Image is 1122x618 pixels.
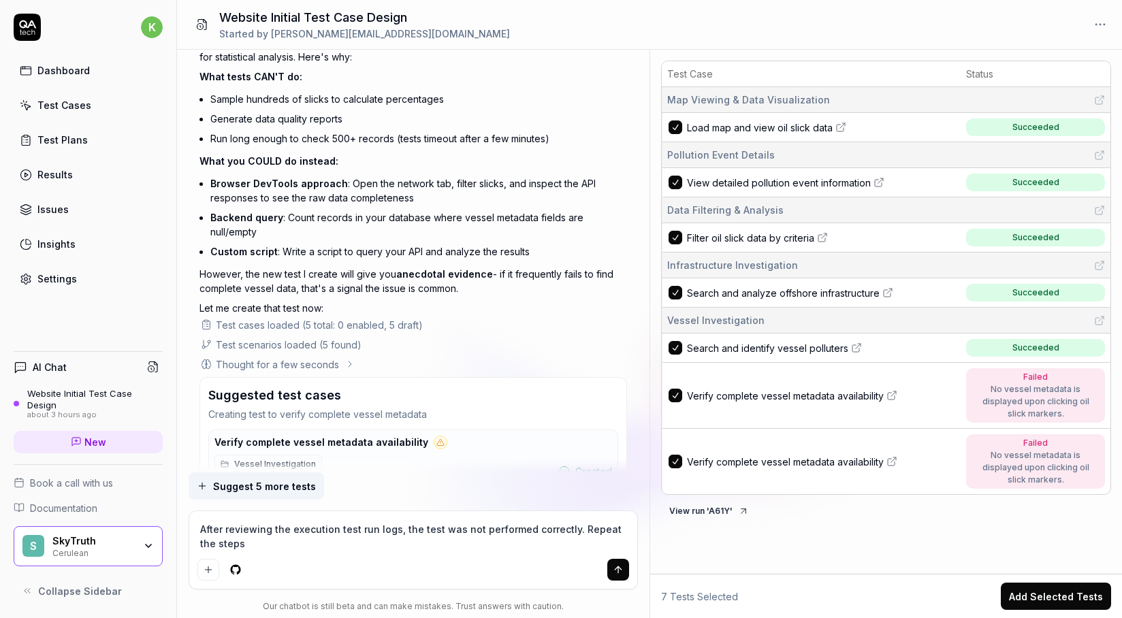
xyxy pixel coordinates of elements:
[687,341,958,355] a: Search and identify vessel polluters
[687,286,958,300] a: Search and analyze offshore infrastructure
[687,341,848,355] span: Search and identify vessel polluters
[30,476,113,490] span: Book a call with us
[210,129,628,148] li: Run long enough to check 500+ records (tests timeout after a few minutes)
[234,458,316,470] span: Vessel Investigation
[661,500,757,522] button: View run 'A61Y'
[661,503,757,517] a: View run 'A61Y'
[396,268,493,280] span: anecdotal evidence
[210,109,628,129] li: Generate data quality reports
[14,577,163,604] button: Collapse Sidebar
[210,178,348,189] span: Browser DevTools approach
[1012,121,1059,133] div: Succeeded
[37,237,76,251] div: Insights
[687,120,958,135] a: Load map and view oil slick data
[214,436,428,449] span: Verify complete vessel metadata availability
[667,313,765,327] span: Vessel Investigation
[1012,287,1059,299] div: Succeeded
[1001,583,1111,610] button: Add Selected Tests
[14,57,163,84] a: Dashboard
[52,547,134,557] div: Cerulean
[662,61,961,87] th: Test Case
[27,410,163,420] div: about 3 hours ago
[37,272,77,286] div: Settings
[687,231,814,245] span: Filter oil slick data by criteria
[14,501,163,515] a: Documentation
[37,167,73,182] div: Results
[687,176,958,190] a: View detailed pollution event information
[216,338,362,352] div: Test scenarios loaded (5 found)
[687,455,958,469] a: Verify complete vessel metadata availability
[52,535,134,547] div: SkyTruth
[141,14,163,41] button: k
[210,89,628,109] li: Sample hundreds of slicks to calculate percentages
[1012,231,1059,244] div: Succeeded
[37,98,91,112] div: Test Cases
[14,161,163,188] a: Results
[687,389,884,403] span: Verify complete vessel metadata availability
[37,63,90,78] div: Dashboard
[199,35,628,64] p: Unfortunately, automated tests aren't the right tool for statistical analysis. Here's why:
[199,71,302,82] span: What tests CAN'T do:
[213,479,316,493] span: Suggest 5 more tests
[219,27,510,41] div: Started by
[661,589,738,604] span: 7 Tests Selected
[199,301,628,315] p: Let me create that test now:
[27,388,163,410] div: Website Initial Test Case Design
[210,174,628,208] li: : Open the network tab, filter slicks, and inspect the API responses to see the raw data complete...
[189,472,324,500] button: Suggest 5 more tests
[197,519,628,553] textarea: After reviewing the execution test run logs, the test was not performed correctly. Repeat the steps
[1012,342,1059,354] div: Succeeded
[210,212,283,223] span: Backend query
[667,203,784,217] span: Data Filtering & Analysis
[199,267,628,295] p: However, the new test I create will give you - if it frequently fails to find complete vessel dat...
[973,449,1098,486] div: No vessel metadata is displayed upon clicking oil slick markers.
[30,501,97,515] span: Documentation
[667,148,775,162] span: Pollution Event Details
[667,93,830,107] span: Map Viewing & Data Visualization
[199,155,338,167] span: What you COULD do instead:
[37,133,88,147] div: Test Plans
[961,61,1110,87] th: Status
[197,559,219,581] button: Add attachment
[973,383,1098,420] div: No vessel metadata is displayed upon clicking oil slick markers.
[14,196,163,223] a: Issues
[208,407,619,421] p: Creating test to verify complete vessel metadata
[973,437,1098,449] div: Failed
[33,360,67,374] h4: AI Chat
[687,176,871,190] span: View detailed pollution event information
[687,286,880,300] span: Search and analyze offshore infrastructure
[216,318,423,332] div: Test cases loaded (5 total: 0 enabled, 5 draft)
[84,435,106,449] span: New
[219,8,510,27] h1: Website Initial Test Case Design
[189,600,637,613] div: Our chatbot is still beta and can make mistakes. Trust answers with caution.
[210,208,628,242] li: : Count records in your database where vessel metadata fields are null/empty
[210,246,278,257] span: Custom script
[22,535,44,557] span: S
[14,265,163,292] a: Settings
[973,371,1098,383] div: Failed
[208,386,341,404] h3: Suggested test cases
[687,389,958,403] a: Verify complete vessel metadata availability
[216,357,339,372] div: Thought for a few seconds
[38,584,122,598] span: Collapse Sidebar
[14,231,163,257] a: Insights
[209,430,618,513] button: Verify complete vessel metadata availabilityVessel InvestigationVerify that vessel metadata is co...
[14,127,163,153] a: Test Plans
[14,431,163,453] a: New
[667,258,798,272] span: Infrastructure Investigation
[14,526,163,567] button: SSkyTruthCerulean
[687,231,958,245] a: Filter oil slick data by criteria
[687,455,884,469] span: Verify complete vessel metadata availability
[575,464,612,478] span: Created
[210,242,628,261] li: : Write a script to query your API and analyze the results
[271,28,510,39] span: [PERSON_NAME][EMAIL_ADDRESS][DOMAIN_NAME]
[141,16,163,38] span: k
[14,476,163,490] a: Book a call with us
[37,202,69,216] div: Issues
[1012,176,1059,189] div: Succeeded
[14,388,163,419] a: Website Initial Test Case Designabout 3 hours ago
[687,120,833,135] span: Load map and view oil slick data
[14,92,163,118] a: Test Cases
[214,455,322,474] a: Vessel Investigation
